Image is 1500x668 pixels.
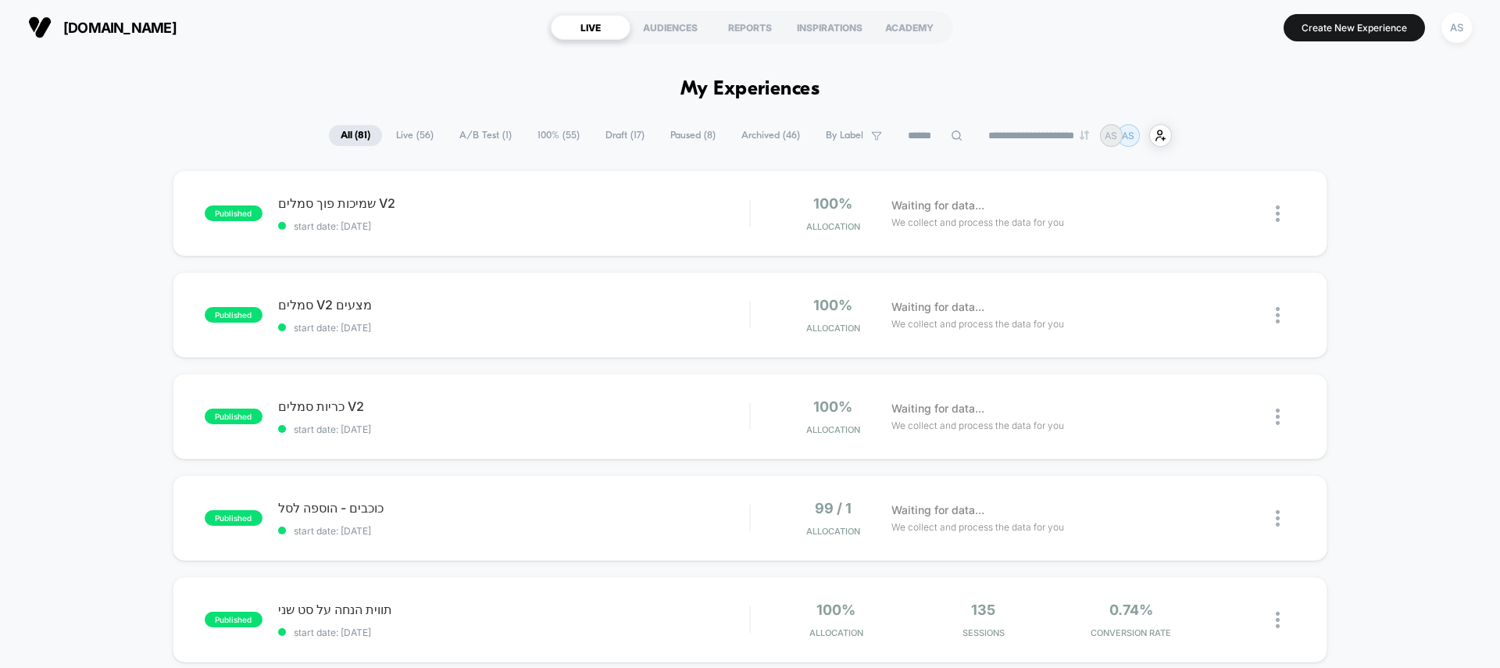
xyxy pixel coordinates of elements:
[680,78,820,101] h1: My Experiences
[1105,130,1117,141] p: AS
[730,125,812,146] span: Archived ( 46 )
[891,400,984,417] span: Waiting for data...
[1276,307,1280,323] img: close
[205,205,262,221] span: published
[891,316,1064,331] span: We collect and process the data for you
[806,526,860,537] span: Allocation
[891,298,984,316] span: Waiting for data...
[816,602,855,618] span: 100%
[630,15,710,40] div: AUDIENCES
[1061,627,1201,638] span: CONVERSION RATE
[971,602,995,618] span: 135
[1109,602,1153,618] span: 0.74%
[806,221,860,232] span: Allocation
[790,15,870,40] div: INSPIRATIONS
[205,409,262,424] span: published
[1441,13,1472,43] div: AS
[659,125,727,146] span: Paused ( 8 )
[891,215,1064,230] span: We collect and process the data for you
[278,195,749,211] span: שמיכות פוך סמלים V2
[809,627,863,638] span: Allocation
[205,510,262,526] span: published
[205,307,262,323] span: published
[278,423,749,435] span: start date: [DATE]
[278,602,749,617] span: תווית הנחה על סט שני
[891,520,1064,534] span: We collect and process the data for you
[813,195,852,212] span: 100%
[1080,130,1089,140] img: end
[826,130,863,141] span: By Label
[710,15,790,40] div: REPORTS
[870,15,949,40] div: ACADEMY
[815,500,852,516] span: 99 / 1
[278,525,749,537] span: start date: [DATE]
[1437,12,1477,44] button: AS
[551,15,630,40] div: LIVE
[205,612,262,627] span: published
[891,197,984,214] span: Waiting for data...
[1276,409,1280,425] img: close
[1276,612,1280,628] img: close
[278,297,749,313] span: סמלים V2 מצעים
[806,424,860,435] span: Allocation
[329,125,382,146] span: All ( 81 )
[891,502,984,519] span: Waiting for data...
[806,323,860,334] span: Allocation
[526,125,591,146] span: 100% ( 55 )
[23,15,181,40] button: [DOMAIN_NAME]
[448,125,523,146] span: A/B Test ( 1 )
[278,322,749,334] span: start date: [DATE]
[914,627,1054,638] span: Sessions
[1276,205,1280,222] img: close
[278,500,749,516] span: כוכבים - הוספה לסל
[891,418,1064,433] span: We collect and process the data for you
[278,627,749,638] span: start date: [DATE]
[384,125,445,146] span: Live ( 56 )
[28,16,52,39] img: Visually logo
[594,125,656,146] span: Draft ( 17 )
[813,297,852,313] span: 100%
[1284,14,1425,41] button: Create New Experience
[1122,130,1134,141] p: AS
[1276,510,1280,527] img: close
[278,220,749,232] span: start date: [DATE]
[278,398,749,414] span: כריות סמלים V2
[813,398,852,415] span: 100%
[63,20,177,36] span: [DOMAIN_NAME]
